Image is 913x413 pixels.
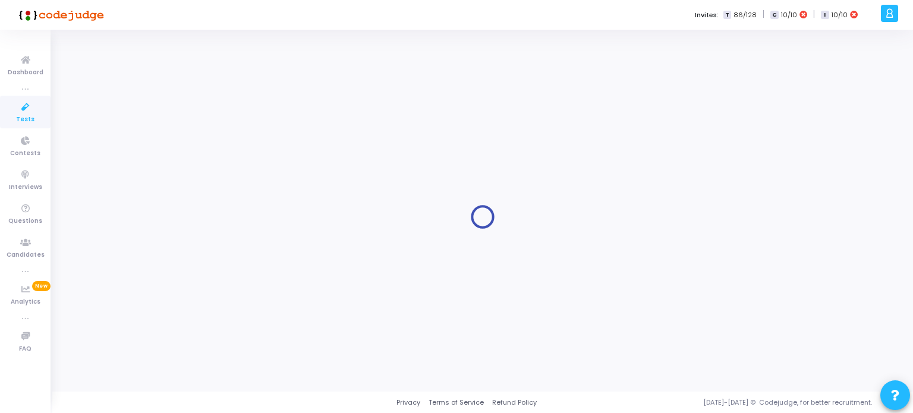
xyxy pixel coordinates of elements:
div: [DATE]-[DATE] © Codejudge, for better recruitment. [537,398,898,408]
span: Dashboard [8,68,43,78]
span: Questions [8,216,42,226]
span: T [723,11,731,20]
span: 10/10 [832,10,848,20]
span: Interviews [9,182,42,193]
label: Invites: [695,10,719,20]
span: 10/10 [781,10,797,20]
span: 86/128 [733,10,757,20]
span: FAQ [19,344,32,354]
a: Refund Policy [492,398,537,408]
span: Analytics [11,297,40,307]
a: Terms of Service [429,398,484,408]
span: Tests [16,115,34,125]
span: I [821,11,829,20]
span: C [770,11,778,20]
span: | [813,8,815,21]
span: Contests [10,149,40,159]
a: Privacy [396,398,420,408]
span: New [32,281,51,291]
span: | [763,8,764,21]
span: Candidates [7,250,45,260]
img: logo [15,3,104,27]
